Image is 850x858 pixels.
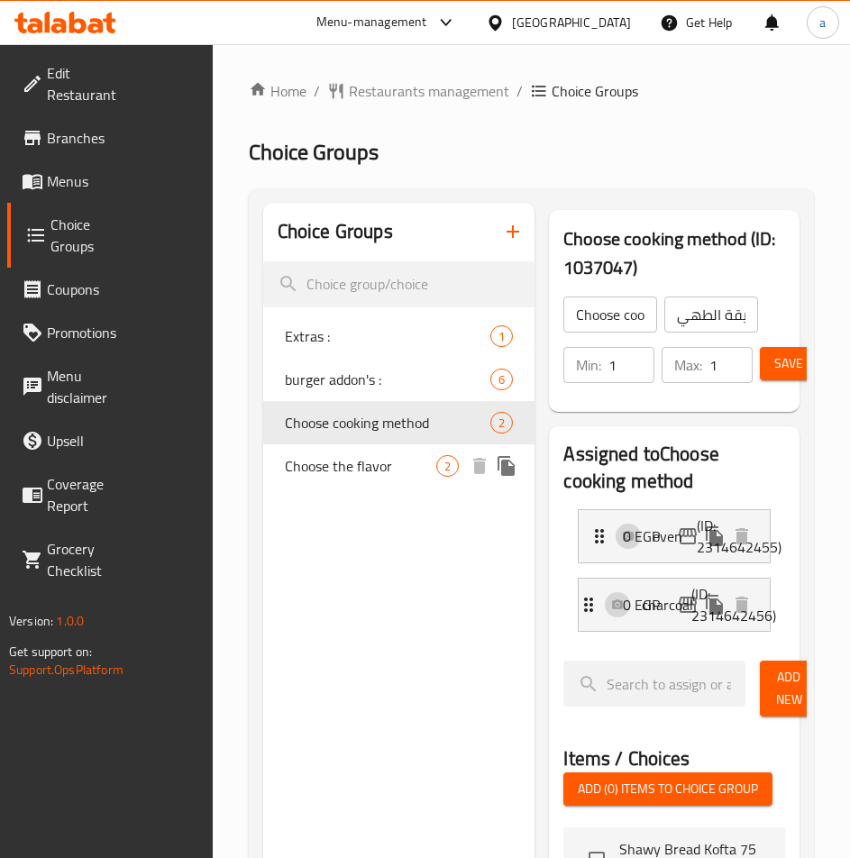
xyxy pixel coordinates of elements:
[579,579,770,631] div: Expand
[563,772,772,806] button: Add (0) items to choice group
[623,594,674,616] p: 0 EGP
[701,591,728,618] button: duplicate
[437,458,458,475] span: 2
[50,214,127,257] span: Choice Groups
[263,261,535,307] input: search
[697,515,727,558] p: (ID: 2314642455)
[623,525,674,547] p: 0 EGP
[249,80,306,102] a: Home
[578,778,758,800] span: Add (0) items to choice group
[263,401,535,444] div: Choose cooking method2
[563,502,785,570] li: Expand
[516,80,523,102] li: /
[7,160,142,203] a: Menus
[674,523,701,550] button: edit
[512,13,631,32] div: [GEOGRAPHIC_DATA]
[576,354,601,376] p: Min:
[674,591,701,618] button: edit
[47,365,127,408] span: Menu disclaimer
[9,658,123,681] a: Support.OpsPlatform
[47,538,127,581] span: Grocery Checklist
[285,412,490,434] span: Choose cooking method
[7,268,142,311] a: Coupons
[728,523,755,550] button: delete
[7,354,142,419] a: Menu disclaimer
[7,116,142,160] a: Branches
[774,352,803,375] span: Save
[285,325,490,347] span: Extras :
[728,591,755,618] button: delete
[249,80,814,102] nav: breadcrumb
[674,354,702,376] p: Max:
[760,347,818,380] button: Save
[316,12,427,33] div: Menu-management
[691,583,725,626] p: (ID: 2314642456)
[7,311,142,354] a: Promotions
[7,51,142,116] a: Edit Restaurant
[7,203,142,268] a: Choice Groups
[701,523,728,550] button: duplicate
[249,132,379,172] span: Choice Groups
[314,80,320,102] li: /
[466,452,493,479] button: delete
[491,371,512,388] span: 6
[490,369,513,390] div: Choices
[563,441,785,495] h2: Assigned to Choose cooking method
[760,661,818,717] button: Add New
[56,609,84,633] span: 1.0.0
[47,430,127,452] span: Upsell
[579,510,770,562] div: Expand
[47,127,127,149] span: Branches
[263,358,535,401] div: burger addon's :6
[47,473,127,516] span: Coverage Report
[490,325,513,347] div: Choices
[47,322,127,343] span: Promotions
[563,661,745,707] input: search
[491,328,512,345] span: 1
[491,415,512,432] span: 2
[7,462,142,527] a: Coverage Report
[349,80,509,102] span: Restaurants management
[9,609,53,633] span: Version:
[278,218,393,245] h2: Choice Groups
[819,13,826,32] span: a
[263,315,535,358] div: Extras :1
[47,278,127,300] span: Coupons
[285,369,490,390] span: burger addon's :
[563,224,785,282] h3: Choose cooking method (ID: 1037047)
[9,640,92,663] span: Get support on:
[563,745,690,772] h2: Items / Choices
[285,455,436,477] span: Choose the flavor
[47,62,127,105] span: Edit Restaurant
[563,570,785,639] li: Expand
[7,419,142,462] a: Upsell
[263,444,535,488] div: Choose the flavor2deleteduplicate
[327,80,509,102] a: Restaurants management
[47,170,127,192] span: Menus
[493,452,520,479] button: duplicate
[552,80,638,102] span: Choice Groups
[774,666,803,711] span: Add New
[7,527,142,592] a: Grocery Checklist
